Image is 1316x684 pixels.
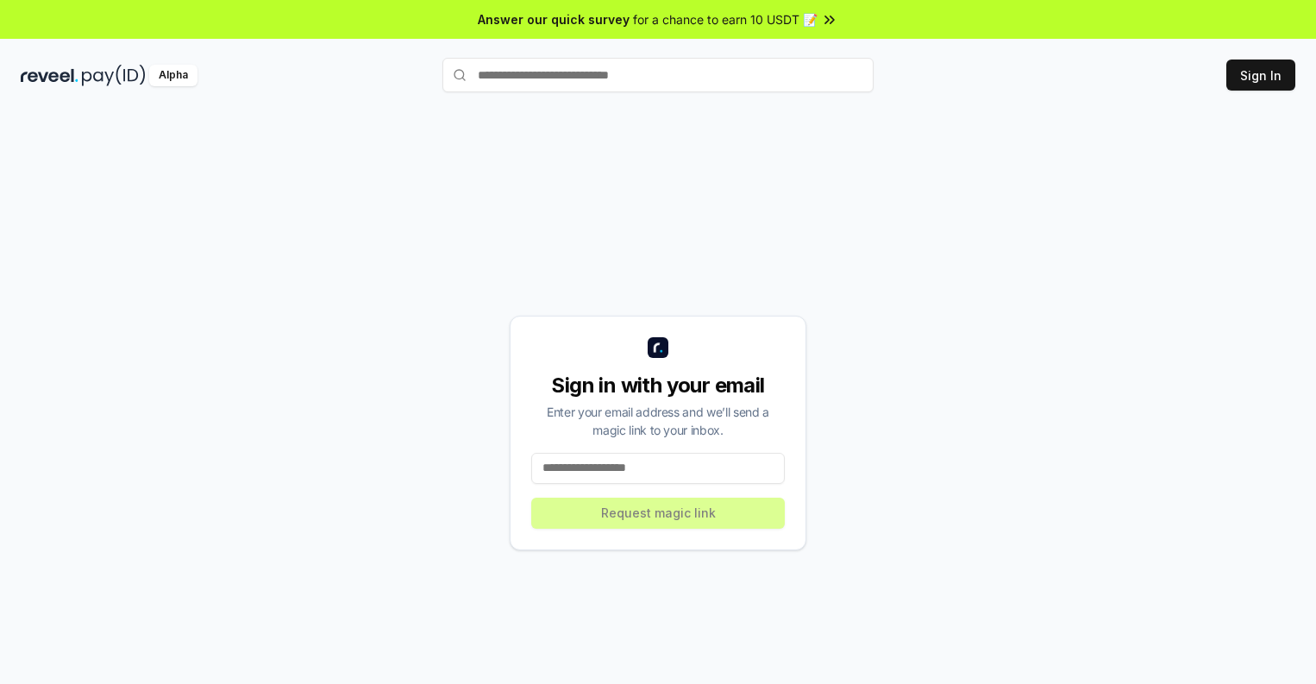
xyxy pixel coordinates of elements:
[1226,60,1295,91] button: Sign In
[82,65,146,86] img: pay_id
[21,65,78,86] img: reveel_dark
[648,337,668,358] img: logo_small
[633,10,818,28] span: for a chance to earn 10 USDT 📝
[478,10,630,28] span: Answer our quick survey
[531,372,785,399] div: Sign in with your email
[531,403,785,439] div: Enter your email address and we’ll send a magic link to your inbox.
[149,65,197,86] div: Alpha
